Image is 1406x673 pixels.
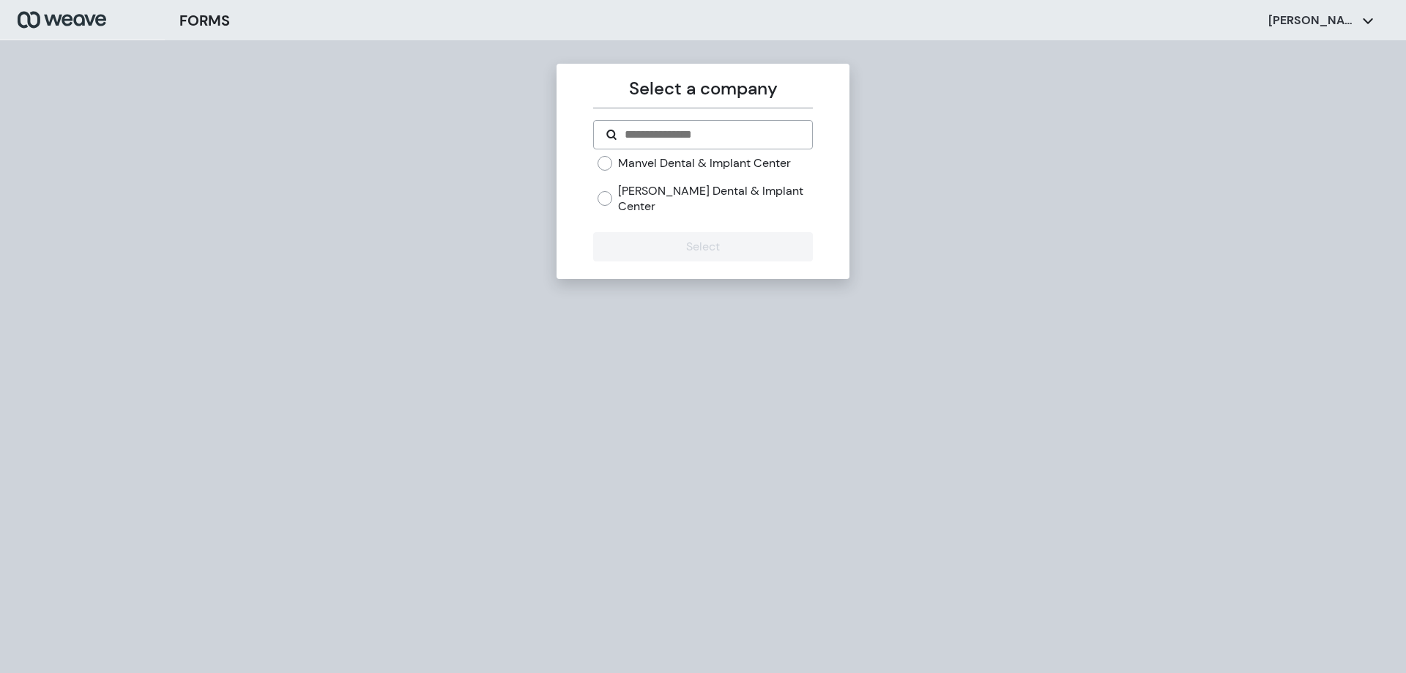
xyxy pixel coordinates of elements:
[1268,12,1356,29] p: [PERSON_NAME]
[623,126,800,144] input: Search
[618,155,791,171] label: Manvel Dental & Implant Center
[179,10,230,31] h3: FORMS
[593,232,812,261] button: Select
[593,75,812,102] p: Select a company
[618,183,812,215] label: [PERSON_NAME] Dental & Implant Center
